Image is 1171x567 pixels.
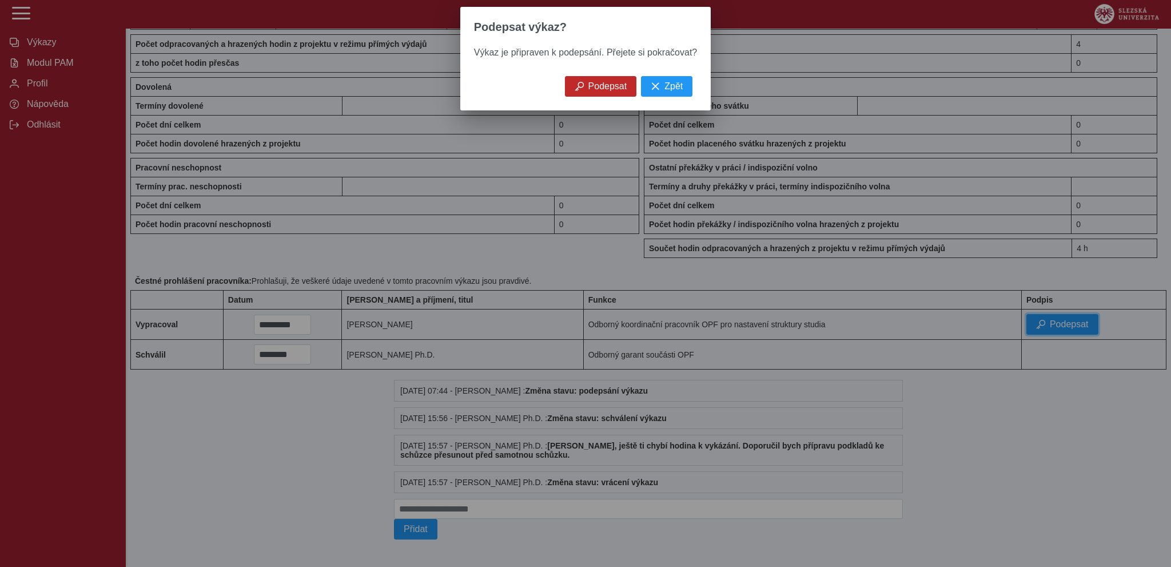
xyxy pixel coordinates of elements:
[641,76,692,97] button: Zpět
[565,76,637,97] button: Podepsat
[588,81,627,92] span: Podepsat
[474,47,697,57] span: Výkaz je připraven k podepsání. Přejete si pokračovat?
[474,21,567,34] span: Podepsat výkaz?
[664,81,683,92] span: Zpět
